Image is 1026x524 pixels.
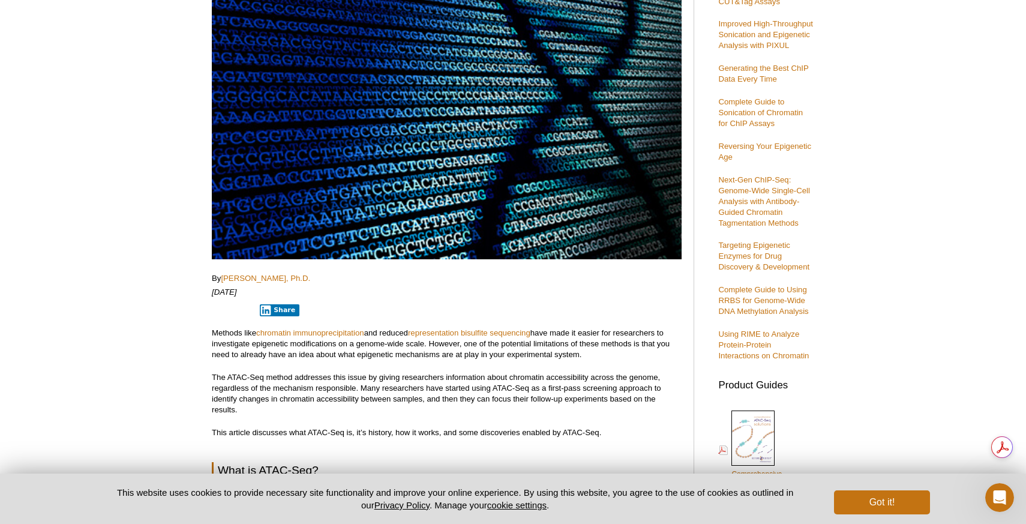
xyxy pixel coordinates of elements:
a: ComprehensiveATAC-Seq Solutions [718,409,796,492]
a: chromatin immunoprecipitation [256,328,364,337]
button: Got it! [834,490,930,514]
a: Targeting Epigenetic Enzymes for Drug Discovery & Development [718,241,809,271]
a: [PERSON_NAME], Ph.D. [221,274,310,283]
button: cookie settings [487,500,547,510]
p: By [212,273,682,284]
em: [DATE] [212,288,237,297]
a: representation bisulfite sequencing [408,328,530,337]
p: This website uses cookies to provide necessary site functionality and improve your online experie... [96,486,814,511]
p: This article discusses what ATAC-Seq is, it’s history, how it works, and some discoveries enabled... [212,427,682,438]
span: Comprehensive ATAC-Seq Solutions [731,470,796,489]
a: Using RIME to Analyze Protein-Protein Interactions on Chromatin [718,330,809,360]
p: Methods like and reduced have made it easier for researchers to investigate epigenetic modificati... [212,328,682,360]
iframe: X Post Button [212,304,251,316]
a: Reversing Your Epigenetic Age [718,142,811,161]
a: Complete Guide to Sonication of Chromatin for ChIP Assays [718,97,803,128]
p: The ATAC-Seq method addresses this issue by giving researchers information about chromatin access... [212,372,682,415]
h3: Product Guides [718,373,814,391]
iframe: Intercom live chat [985,483,1014,512]
button: Share [260,304,300,316]
a: Complete Guide to Using RRBS for Genome-Wide DNA Methylation Analysis [718,285,808,316]
img: Comprehensive ATAC-Seq Solutions [731,411,775,466]
a: Privacy Policy [374,500,430,510]
a: Next-Gen ChIP-Seq: Genome-Wide Single-Cell Analysis with Antibody-Guided Chromatin Tagmentation M... [718,175,809,227]
a: Generating the Best ChIP Data Every Time [718,64,808,83]
a: Improved High-Throughput Sonication and Epigenetic Analysis with PIXUL [718,19,813,50]
h2: What is ATAC-Seq? [212,462,682,478]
